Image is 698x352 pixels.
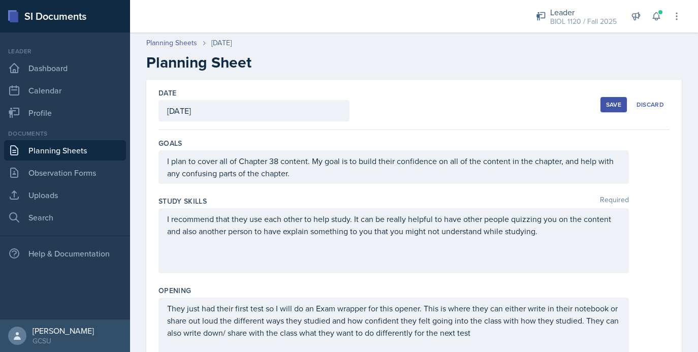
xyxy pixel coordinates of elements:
[167,302,620,339] p: They just had their first test so I will do an Exam wrapper for this opener. This is where they c...
[167,213,620,237] p: I recommend that they use each other to help study. It can be really helpful to have other people...
[4,103,126,123] a: Profile
[4,58,126,78] a: Dashboard
[4,140,126,161] a: Planning Sheets
[4,163,126,183] a: Observation Forms
[600,97,627,112] button: Save
[146,53,682,72] h2: Planning Sheet
[4,129,126,138] div: Documents
[637,101,664,109] div: Discard
[631,97,670,112] button: Discard
[158,285,191,296] label: Opening
[606,101,621,109] div: Save
[158,196,207,206] label: Study Skills
[33,336,94,346] div: GCSU
[158,138,182,148] label: Goals
[158,88,176,98] label: Date
[4,80,126,101] a: Calendar
[4,185,126,205] a: Uploads
[4,207,126,228] a: Search
[211,38,232,48] div: [DATE]
[550,6,617,18] div: Leader
[4,243,126,264] div: Help & Documentation
[146,38,197,48] a: Planning Sheets
[550,16,617,27] div: BIOL 1120 / Fall 2025
[33,326,94,336] div: [PERSON_NAME]
[167,155,620,179] p: I plan to cover all of Chapter 38 content. My goal is to build their confidence on all of the con...
[4,47,126,56] div: Leader
[600,196,629,206] span: Required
